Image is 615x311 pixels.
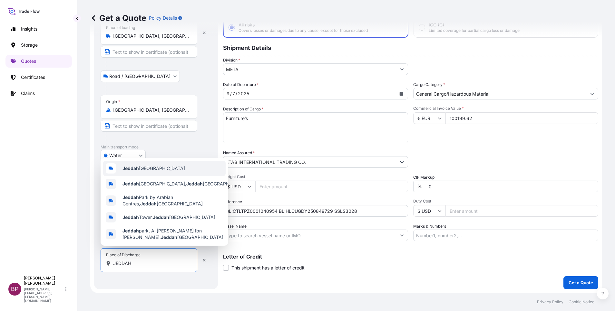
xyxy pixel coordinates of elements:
[413,230,598,241] input: Number1, number2,...
[445,112,598,124] input: Type amount
[90,13,146,23] p: Get a Quote
[396,156,408,168] button: Show suggestions
[24,287,64,303] p: [PERSON_NAME][EMAIL_ADDRESS][PERSON_NAME][DOMAIN_NAME]
[140,201,157,206] b: Jeddah
[223,230,396,241] input: Type to search vessel name or IMO
[223,106,263,112] label: Description of Cargo
[396,89,406,99] button: Calendar
[113,33,189,39] input: Place of loading
[223,199,242,205] label: Reference
[223,205,408,217] input: Your internal reference
[223,174,408,179] span: Freight Cost
[396,230,408,241] button: Show suggestions
[149,15,177,21] p: Policy Details
[106,99,120,104] div: Origin
[101,158,228,246] div: Show suggestions
[231,265,305,271] span: This shipment has a letter of credit
[569,279,593,286] p: Get a Quote
[101,71,180,82] button: Select transport
[109,152,122,159] span: Water
[122,228,139,233] b: Jeddah
[226,90,230,98] div: month,
[232,90,236,98] div: day,
[426,181,598,192] input: Enter percentage
[122,228,223,240] span: park, Al [PERSON_NAME] Ibn [PERSON_NAME], [GEOGRAPHIC_DATA]
[109,73,171,80] span: Road / [GEOGRAPHIC_DATA]
[255,181,408,192] input: Enter amount
[413,181,426,192] div: %
[122,194,139,200] b: Jeddah
[413,199,598,204] span: Duty Cost
[414,88,586,99] input: Select a commodity type
[413,106,598,111] span: Commercial Invoice Value
[122,165,139,171] b: Jeddah
[21,42,38,48] p: Storage
[122,214,139,220] b: Jeddah
[161,234,177,240] b: Jeddah
[21,90,35,97] p: Claims
[569,299,594,305] p: Cookie Notice
[21,74,45,80] p: Certificates
[122,194,223,207] span: Park by Arabian Centres, [GEOGRAPHIC_DATA]
[236,90,237,98] div: /
[223,150,255,156] label: Named Assured
[186,181,203,186] b: Jeddah
[223,81,259,88] span: Date of Departure
[223,57,240,63] label: Division
[101,46,197,58] input: Text to appear on certificate
[537,299,563,305] p: Privacy Policy
[113,260,189,267] input: Place of Discharge
[230,90,232,98] div: /
[223,63,396,75] input: Type to search division
[413,223,446,230] label: Marks & Numbers
[101,120,197,132] input: Text to appear on certificate
[413,174,434,181] label: CIF Markup
[122,165,185,172] span: [GEOGRAPHIC_DATA]
[122,181,249,187] span: [GEOGRAPHIC_DATA], [GEOGRAPHIC_DATA]
[122,214,215,221] span: Tower, [GEOGRAPHIC_DATA]
[223,223,247,230] label: Vessel Name
[237,90,250,98] div: year,
[223,38,598,57] p: Shipment Details
[11,286,19,292] span: BP
[586,88,598,99] button: Show suggestions
[122,181,139,186] b: Jeddah
[223,156,396,168] input: Full name
[396,63,408,75] button: Show suggestions
[106,252,141,258] div: Place of Discharge
[223,254,598,259] p: Letter of Credit
[113,107,189,113] input: Origin
[21,58,36,64] p: Quotes
[24,276,64,286] p: [PERSON_NAME] [PERSON_NAME]
[101,145,211,150] p: Main transport mode
[153,214,169,220] b: Jeddah
[101,150,146,161] button: Select transport
[445,205,598,217] input: Enter amount
[413,81,445,88] label: Cargo Category
[21,26,37,32] p: Insights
